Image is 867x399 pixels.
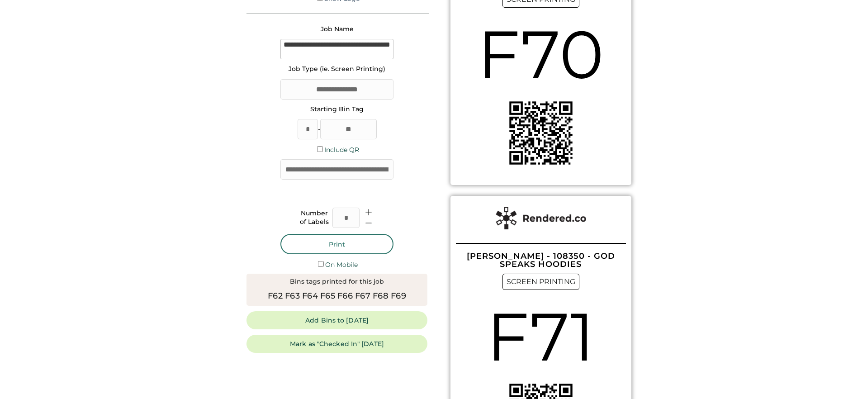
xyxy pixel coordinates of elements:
[289,65,385,74] div: Job Type (ie. Screen Printing)
[478,8,604,101] div: F70
[310,105,364,114] div: Starting Bin Tag
[502,274,579,290] div: SCREEN PRINTING
[280,234,393,254] button: Print
[321,25,354,34] div: Job Name
[324,146,359,154] label: Include QR
[456,252,626,268] div: [PERSON_NAME] - 108350 - GOD SPEAKS HOODIES
[290,277,384,286] div: Bins tags printed for this job
[246,311,427,329] button: Add Bins to [DATE]
[318,125,320,134] div: -
[246,335,427,353] button: Mark as "Checked In" [DATE]
[496,207,586,229] img: Rendered%20Label%20Logo%402x.png
[268,290,406,302] div: F62 F63 F64 F65 F66 F67 F68 F69
[487,290,595,384] div: F71
[300,209,329,227] div: Number of Labels
[325,261,358,269] label: On Mobile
